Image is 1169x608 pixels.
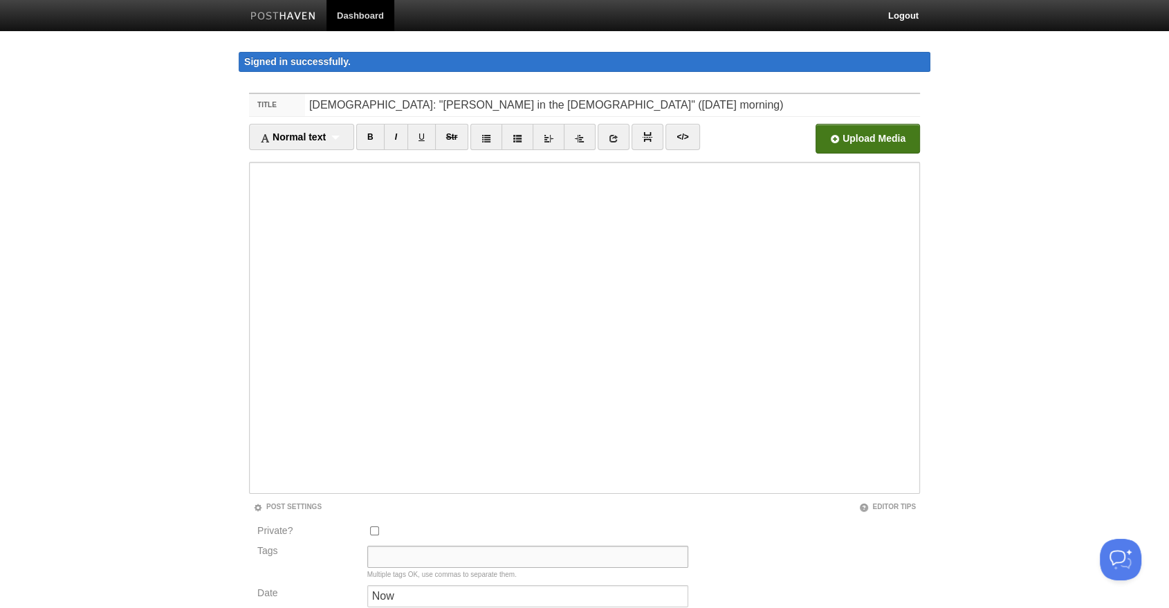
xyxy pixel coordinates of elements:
span: Normal text [260,131,326,142]
label: Tags [253,546,363,555]
img: pagebreak-icon.png [643,132,652,142]
a: I [384,124,408,150]
a: B [356,124,385,150]
a: Post Settings [253,503,322,510]
div: Signed in successfully. [239,52,930,72]
img: Posthaven-bar [250,12,316,22]
label: Date [257,588,359,601]
del: Str [446,132,458,142]
label: Title [249,94,305,116]
a: Str [435,124,469,150]
label: Private? [257,526,359,539]
a: </> [665,124,699,150]
a: Editor Tips [859,503,916,510]
a: U [407,124,436,150]
div: Multiple tags OK, use commas to separate them. [367,571,688,578]
iframe: Help Scout Beacon - Open [1100,539,1141,580]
